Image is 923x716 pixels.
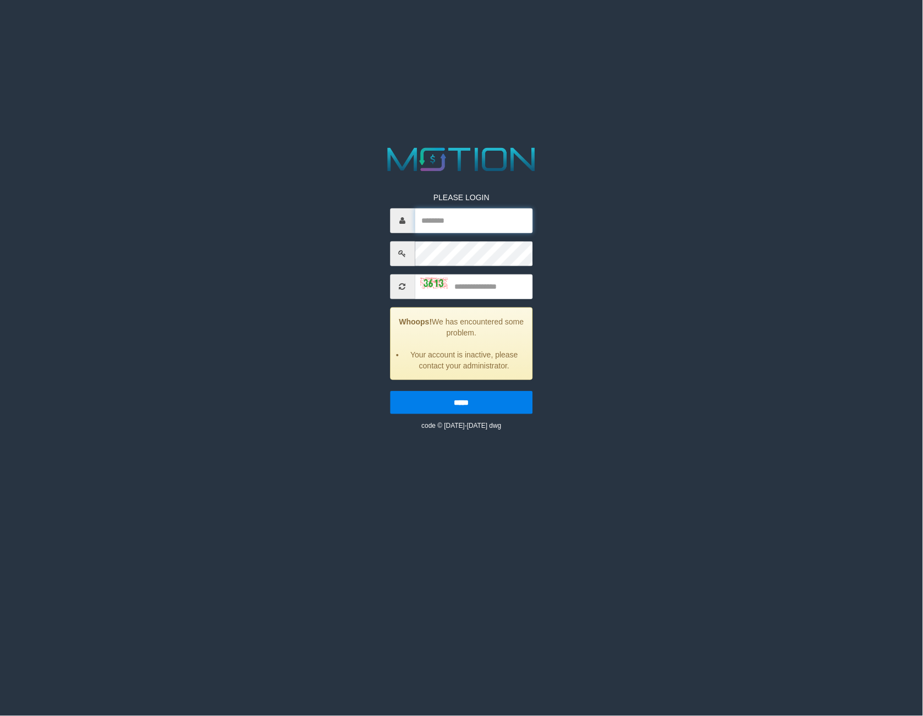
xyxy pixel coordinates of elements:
[390,192,533,203] p: PLEASE LOGIN
[420,278,448,289] img: captcha
[421,422,501,429] small: code © [DATE]-[DATE] dwg
[390,307,533,380] div: We has encountered some problem.
[404,349,524,371] li: Your account is inactive, please contact your administrator.
[381,144,542,175] img: MOTION_logo.png
[399,317,432,326] strong: Whoops!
